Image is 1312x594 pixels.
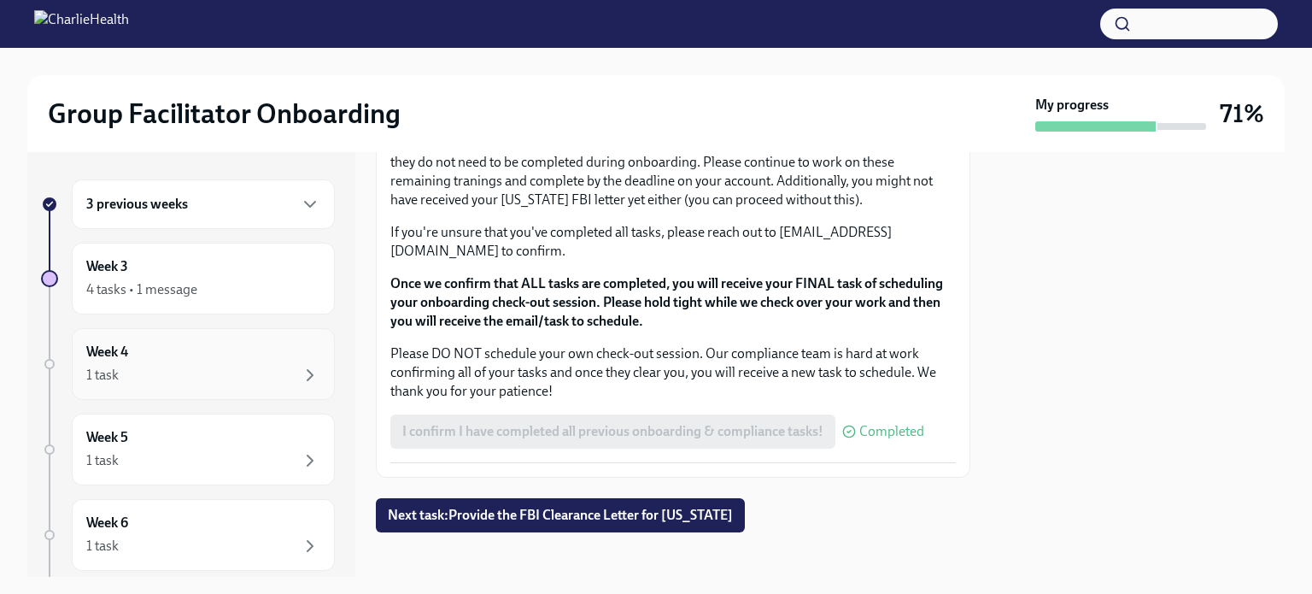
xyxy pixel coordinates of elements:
[1035,96,1109,115] strong: My progress
[86,428,128,447] h6: Week 5
[86,537,119,556] div: 1 task
[86,514,128,532] h6: Week 6
[72,179,335,229] div: 3 previous weeks
[390,275,943,329] strong: Once we confirm that ALL tasks are completed, you will receive your FINAL task of scheduling your...
[86,366,119,385] div: 1 task
[86,280,197,299] div: 4 tasks • 1 message
[41,328,335,400] a: Week 41 task
[34,10,129,38] img: CharlieHealth
[41,414,335,485] a: Week 51 task
[376,498,745,532] button: Next task:Provide the FBI Clearance Letter for [US_STATE]
[390,223,956,261] p: If you're unsure that you've completed all tasks, please reach out to [EMAIL_ADDRESS][DOMAIN_NAME...
[388,507,733,524] span: Next task : Provide the FBI Clearance Letter for [US_STATE]
[859,425,924,438] span: Completed
[390,115,956,209] p: You should still have a few Relias courses in your library that have due dates further out. These...
[1220,98,1264,129] h3: 71%
[41,243,335,315] a: Week 34 tasks • 1 message
[390,344,956,401] p: Please DO NOT schedule your own check-out session. Our compliance team is hard at work confirming...
[86,257,128,276] h6: Week 3
[86,343,128,362] h6: Week 4
[86,451,119,470] div: 1 task
[48,97,401,131] h2: Group Facilitator Onboarding
[86,195,188,214] h6: 3 previous weeks
[41,499,335,571] a: Week 61 task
